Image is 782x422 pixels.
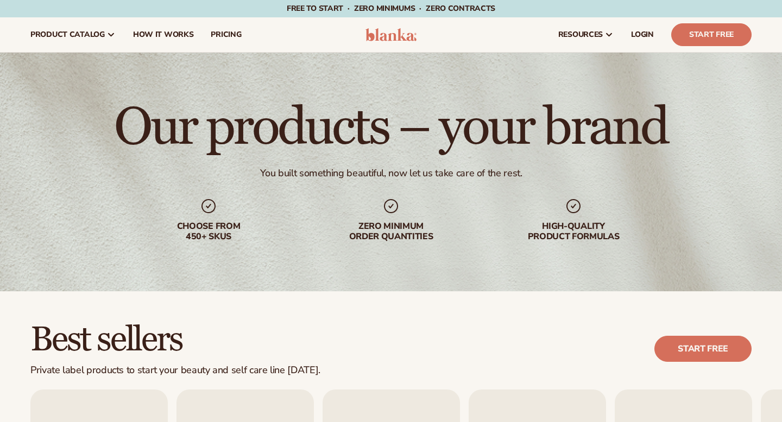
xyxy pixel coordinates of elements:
h1: Our products – your brand [114,102,667,154]
a: pricing [202,17,250,52]
div: Private label products to start your beauty and self care line [DATE]. [30,365,320,376]
h2: Best sellers [30,322,320,358]
span: resources [558,30,603,39]
img: logo [365,28,417,41]
a: product catalog [22,17,124,52]
a: LOGIN [622,17,663,52]
span: pricing [211,30,241,39]
div: Zero minimum order quantities [321,221,461,242]
span: product catalog [30,30,105,39]
div: You built something beautiful, now let us take care of the rest. [260,167,522,180]
a: resources [550,17,622,52]
div: High-quality product formulas [504,221,643,242]
a: Start free [654,336,752,362]
div: Choose from 450+ Skus [139,221,278,242]
span: LOGIN [631,30,654,39]
a: How It Works [124,17,203,52]
a: Start Free [671,23,752,46]
span: Free to start · ZERO minimums · ZERO contracts [287,3,495,14]
span: How It Works [133,30,194,39]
